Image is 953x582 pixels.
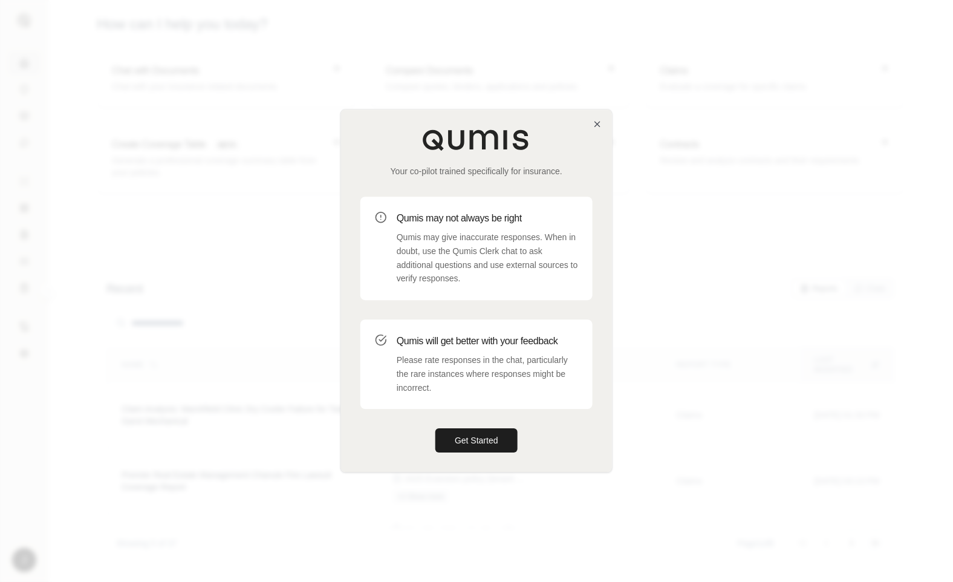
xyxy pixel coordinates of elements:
p: Qumis may give inaccurate responses. When in doubt, use the Qumis Clerk chat to ask additional qu... [397,231,578,286]
p: Please rate responses in the chat, particularly the rare instances where responses might be incor... [397,353,578,394]
button: Get Started [435,429,518,453]
h3: Qumis will get better with your feedback [397,334,578,348]
p: Your co-pilot trained specifically for insurance. [360,165,593,177]
img: Qumis Logo [422,129,531,151]
h3: Qumis may not always be right [397,211,578,226]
